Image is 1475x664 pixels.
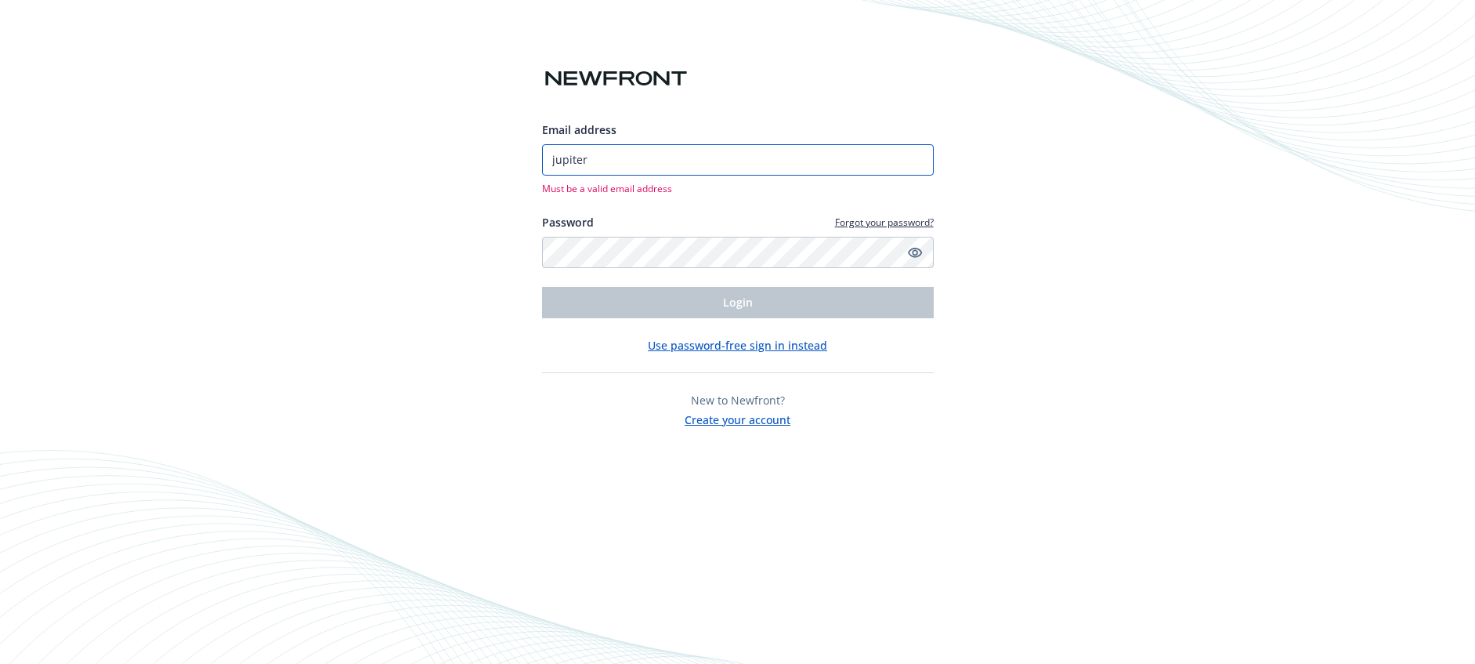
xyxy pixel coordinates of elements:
[648,337,827,354] button: Use password-free sign in instead
[691,393,785,408] span: New to Newfront?
[542,237,934,268] input: Enter your password
[542,65,690,93] img: Newfront logo
[542,122,616,137] span: Email address
[835,216,934,229] a: Forgot your password?
[542,287,934,318] button: Login
[542,144,934,176] input: Enter your email
[542,182,934,195] span: Must be a valid email address
[723,295,753,310] span: Login
[906,243,924,262] a: Show password
[542,214,594,230] label: Password
[685,408,790,428] button: Create your account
